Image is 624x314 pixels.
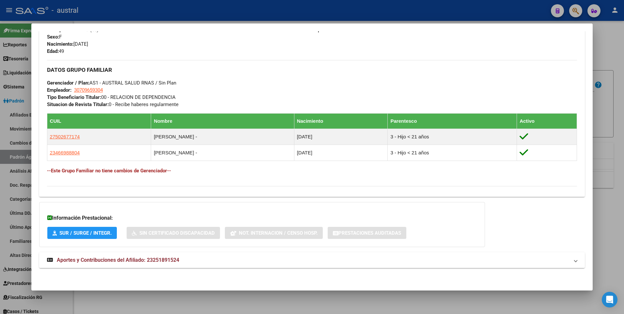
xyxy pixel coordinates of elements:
span: Sin Certificado Discapacidad [139,230,215,236]
button: SUR / SURGE / INTEGR. [47,227,117,239]
span: Prestaciones Auditadas [338,230,401,236]
mat-expansion-panel-header: Aportes y Contribuciones del Afiliado: 23251891524 [39,252,585,268]
td: [DATE] [294,129,388,145]
th: Activo [517,113,577,129]
th: Nombre [151,113,294,129]
strong: Empleador: [47,87,71,93]
span: 00 - RELACION DE DEPENDENCIA [47,94,176,100]
td: 3 - Hijo < 21 años [388,145,517,161]
button: Prestaciones Auditadas [328,227,406,239]
td: [PERSON_NAME] - [151,145,294,161]
td: [PERSON_NAME] - [151,129,294,145]
strong: Nacimiento: [47,41,73,47]
span: 23466988804 [50,150,80,155]
h3: DATOS GRUPO FAMILIAR [47,66,577,73]
div: Open Intercom Messenger [602,292,617,307]
span: 0 - Recibe haberes regularmente [47,102,179,107]
th: Parentesco [388,113,517,129]
strong: Situacion de Revista Titular: [47,102,109,107]
span: SUR / SURGE / INTEGR. [59,230,112,236]
h4: --Este Grupo Familiar no tiene cambios de Gerenciador-- [47,167,577,174]
th: CUIL [47,113,151,129]
strong: Tipo Beneficiario Titular: [47,94,101,100]
span: Aportes y Contribuciones del Afiliado: 23251891524 [57,257,179,263]
span: AS1 - AUSTRAL SALUD RNAS / Sin Plan [47,80,176,86]
span: 49 [47,48,64,54]
span: F [47,34,62,40]
span: [DATE] [47,41,88,47]
td: 3 - Hijo < 21 años [388,129,517,145]
strong: Edad: [47,48,59,54]
span: 27502677174 [50,134,80,139]
h3: Información Prestacional: [47,214,477,222]
strong: Sexo: [47,34,59,40]
button: Sin Certificado Discapacidad [127,227,220,239]
span: 30709659304 [74,87,103,93]
td: [DATE] [294,145,388,161]
strong: Gerenciador / Plan: [47,80,89,86]
span: Not. Internacion / Censo Hosp. [239,230,318,236]
button: Not. Internacion / Censo Hosp. [225,227,323,239]
th: Nacimiento [294,113,388,129]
